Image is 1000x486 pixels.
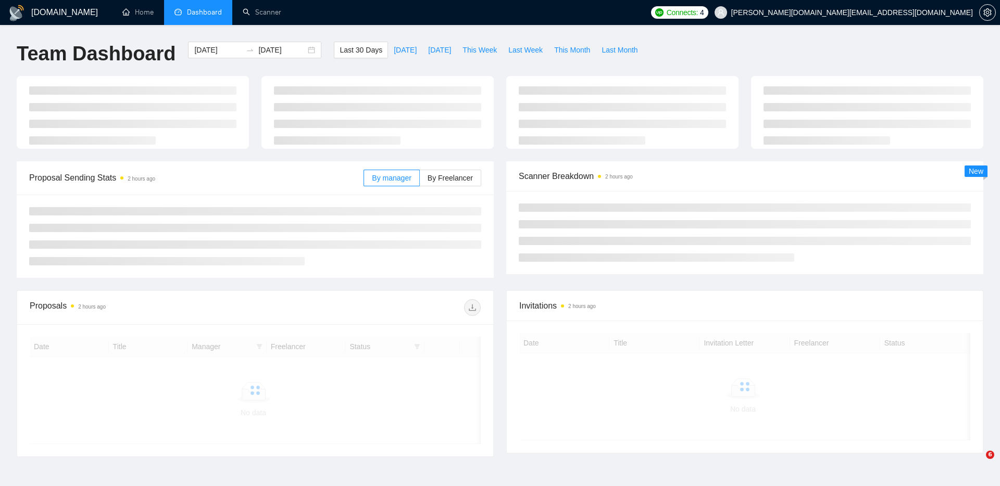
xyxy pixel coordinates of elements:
button: [DATE] [422,42,457,58]
span: Last Month [602,44,637,56]
span: Last 30 Days [340,44,382,56]
button: This Week [457,42,503,58]
span: This Month [554,44,590,56]
button: Last Month [596,42,643,58]
span: [DATE] [394,44,417,56]
span: Scanner Breakdown [519,170,971,183]
span: New [969,167,983,175]
span: 6 [986,451,994,459]
a: homeHome [122,8,154,17]
span: Last Week [508,44,543,56]
span: user [717,9,724,16]
time: 2 hours ago [78,304,106,310]
span: By manager [372,174,411,182]
button: setting [979,4,996,21]
img: logo [8,5,25,21]
img: upwork-logo.png [655,8,664,17]
span: setting [980,8,995,17]
span: Invitations [519,299,970,312]
span: dashboard [174,8,182,16]
span: This Week [463,44,497,56]
span: Connects: [667,7,698,18]
button: Last Week [503,42,548,58]
span: Dashboard [187,8,222,17]
span: [DATE] [428,44,451,56]
input: Start date [194,44,242,56]
button: Last 30 Days [334,42,388,58]
a: searchScanner [243,8,281,17]
a: setting [979,8,996,17]
span: swap-right [246,46,254,54]
time: 2 hours ago [128,176,155,182]
iframe: Intercom live chat [965,451,990,476]
span: By Freelancer [428,174,473,182]
button: This Month [548,42,596,58]
time: 2 hours ago [568,303,596,309]
h1: Team Dashboard [17,42,176,66]
span: Proposal Sending Stats [29,171,364,184]
button: [DATE] [388,42,422,58]
span: 4 [700,7,704,18]
time: 2 hours ago [605,174,633,180]
input: End date [258,44,306,56]
span: to [246,46,254,54]
div: Proposals [30,299,255,316]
